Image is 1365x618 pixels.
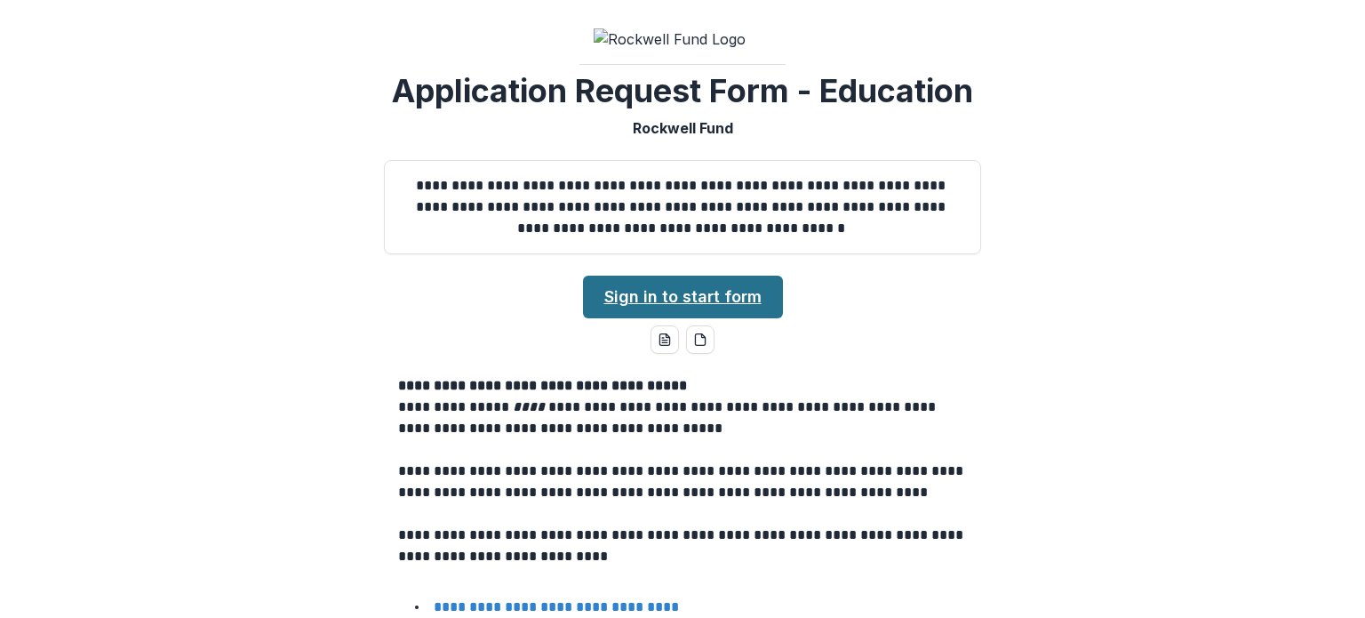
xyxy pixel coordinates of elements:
p: Rockwell Fund [633,117,733,139]
h2: Application Request Form - Education [392,72,973,110]
button: pdf-download [686,325,714,354]
button: word-download [651,325,679,354]
a: Sign in to start form [583,276,783,318]
img: Rockwell Fund Logo [594,28,771,50]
